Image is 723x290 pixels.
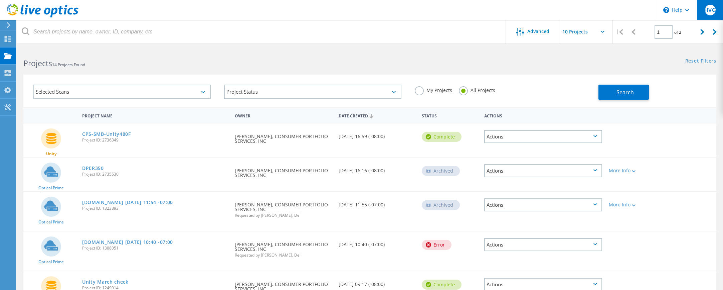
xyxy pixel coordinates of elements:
[7,14,78,19] a: Live Optics Dashboard
[484,164,602,177] div: Actions
[38,260,64,264] span: Optical Prime
[613,20,626,44] div: |
[82,172,228,176] span: Project ID: 2735530
[82,132,131,136] a: CPS-SMB-Unity480F
[484,130,602,143] div: Actions
[82,200,173,205] a: [DOMAIN_NAME] [DATE] 11:54 -07:00
[422,132,462,142] div: Complete
[598,85,649,100] button: Search
[685,59,716,64] a: Reset Filters
[82,206,228,210] span: Project ID: 1323893
[82,166,104,171] a: DPER350
[33,85,211,99] div: Selected Scans
[224,85,401,99] div: Project Status
[231,109,335,121] div: Owner
[231,158,335,184] div: [PERSON_NAME], CONSUMER PORTFOLIO SERVICES, INC
[616,89,634,96] span: Search
[23,58,52,69] b: Projects
[82,240,173,245] a: [DOMAIN_NAME] [DATE] 10:40 -07:00
[82,286,228,290] span: Project ID: 1249014
[82,138,228,142] span: Project ID: 2736349
[235,253,332,257] span: Requested by [PERSON_NAME], Dell
[79,109,231,121] div: Project Name
[609,202,658,207] div: More Info
[231,231,335,264] div: [PERSON_NAME], CONSUMER PORTFOLIO SERVICES, INC
[609,168,658,173] div: More Info
[52,62,85,68] span: 14 Projects Found
[527,29,549,34] span: Advanced
[481,109,606,121] div: Actions
[709,20,723,44] div: |
[484,238,602,251] div: Actions
[38,186,64,190] span: Optical Prime
[231,192,335,224] div: [PERSON_NAME], CONSUMER PORTFOLIO SERVICES, INC
[674,29,681,35] span: of 2
[459,86,495,93] label: All Projects
[704,7,716,13] span: HVG
[17,20,506,43] input: Search projects by name, owner, ID, company, etc
[38,220,64,224] span: Optical Prime
[663,7,669,13] svg: \n
[82,280,129,284] a: Unity March check
[231,123,335,150] div: [PERSON_NAME], CONSUMER PORTFOLIO SERVICES, INC
[422,280,462,290] div: Complete
[235,213,332,217] span: Requested by [PERSON_NAME], Dell
[82,246,228,250] span: Project ID: 1308051
[335,158,418,180] div: [DATE] 16:16 (-08:00)
[422,240,451,250] div: Error
[415,86,452,93] label: My Projects
[484,198,602,211] div: Actions
[335,192,418,214] div: [DATE] 11:55 (-07:00)
[418,109,481,121] div: Status
[422,200,460,210] div: Archived
[422,166,460,176] div: Archived
[46,152,56,156] span: Unity
[335,109,418,122] div: Date Created
[335,231,418,254] div: [DATE] 10:40 (-07:00)
[335,123,418,146] div: [DATE] 16:59 (-08:00)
